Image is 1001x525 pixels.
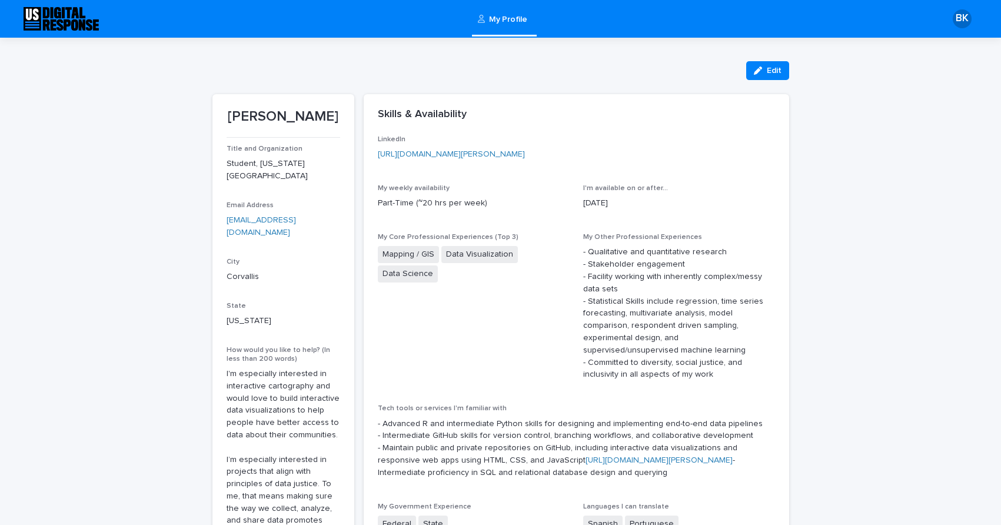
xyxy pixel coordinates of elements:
[378,197,570,210] p: Part-Time (~20 hrs per week)
[583,503,669,510] span: Languages I can translate
[378,405,507,412] span: Tech tools or services I'm familiar with
[953,9,972,28] div: BK
[583,197,775,210] p: [DATE]
[227,303,246,310] span: State
[378,185,450,192] span: My weekly availability
[378,265,438,283] span: Data Science
[378,234,518,241] span: My Core Professional Experiences (Top 3)
[378,136,405,143] span: LinkedIn
[746,61,789,80] button: Edit
[378,503,471,510] span: My Government Experience
[378,418,775,479] p: - Advanced R and intermediate Python skills for designing and implementing end-to-end data pipeli...
[227,347,330,362] span: How would you like to help? (In less than 200 words)
[767,67,781,75] span: Edit
[586,456,733,464] a: [URL][DOMAIN_NAME][PERSON_NAME]
[583,185,668,192] span: I'm available on or after...
[24,7,99,31] img: N0FYVoH1RkKBnLN4Nruq
[227,258,240,265] span: City
[378,246,439,263] span: Mapping / GIS
[227,158,340,182] p: Student, [US_STATE][GEOGRAPHIC_DATA]
[583,246,775,381] p: - Qualitative and quantitative research - Stakeholder engagement - Facility working with inherent...
[378,108,467,121] h2: Skills & Availability
[227,108,340,125] p: [PERSON_NAME]
[227,145,302,152] span: Title and Organization
[227,271,340,283] p: Corvallis
[227,315,340,327] p: [US_STATE]
[378,150,525,158] a: [URL][DOMAIN_NAME][PERSON_NAME]
[227,202,274,209] span: Email Address
[583,234,702,241] span: My Other Professional Experiences
[227,216,296,237] a: [EMAIL_ADDRESS][DOMAIN_NAME]
[441,246,518,263] span: Data Visualization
